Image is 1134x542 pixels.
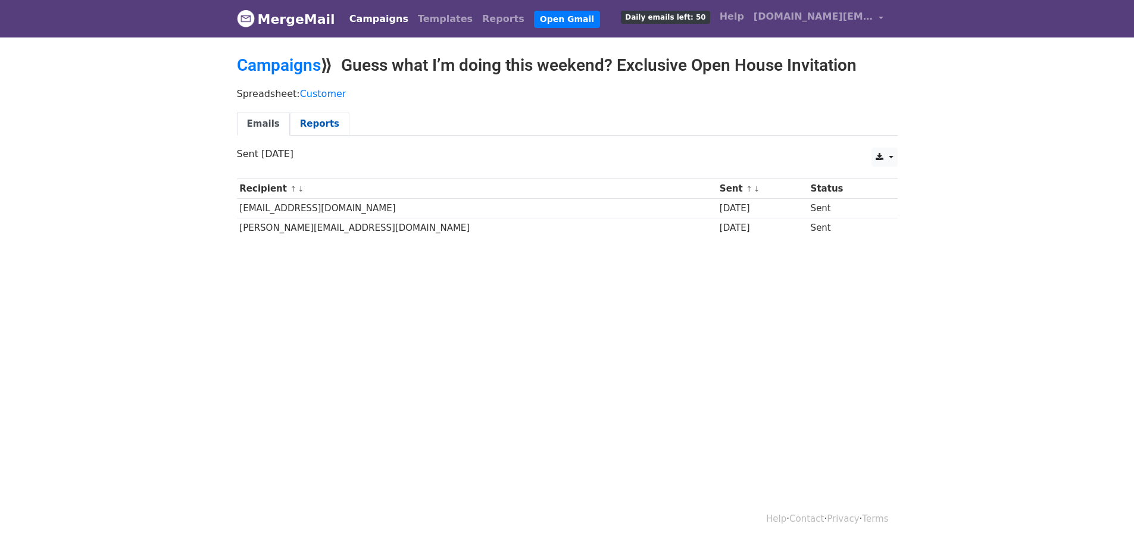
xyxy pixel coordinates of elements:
div: [DATE] [720,202,805,215]
a: Open Gmail [534,11,600,28]
a: Terms [862,513,888,524]
a: ↑ [746,184,752,193]
iframe: Chat Widget [1074,485,1134,542]
div: [DATE] [720,221,805,235]
a: Customer [300,88,346,99]
a: Emails [237,112,290,136]
th: Recipient [237,179,717,199]
td: [PERSON_NAME][EMAIL_ADDRESS][DOMAIN_NAME] [237,218,717,238]
span: Daily emails left: 50 [621,11,710,24]
th: Sent [717,179,808,199]
a: ↓ [298,184,304,193]
a: ↓ [754,184,760,193]
a: Help [766,513,786,524]
p: Sent [DATE] [237,148,898,160]
span: [DOMAIN_NAME][EMAIL_ADDRESS][DOMAIN_NAME] [754,10,873,24]
a: Help [715,5,749,29]
td: Sent [808,218,886,238]
p: Spreadsheet: [237,87,898,100]
a: Campaigns [345,7,413,31]
th: Status [808,179,886,199]
a: Privacy [827,513,859,524]
td: Sent [808,199,886,218]
a: Campaigns [237,55,321,75]
a: MergeMail [237,7,335,32]
a: Templates [413,7,477,31]
a: Reports [290,112,349,136]
a: Daily emails left: 50 [616,5,714,29]
img: MergeMail logo [237,10,255,27]
a: ↑ [290,184,296,193]
td: [EMAIL_ADDRESS][DOMAIN_NAME] [237,199,717,218]
a: Reports [477,7,529,31]
a: Contact [789,513,824,524]
a: [DOMAIN_NAME][EMAIL_ADDRESS][DOMAIN_NAME] [749,5,888,33]
h2: ⟫ Guess what I’m doing this weekend? Exclusive Open House Invitation [237,55,898,76]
